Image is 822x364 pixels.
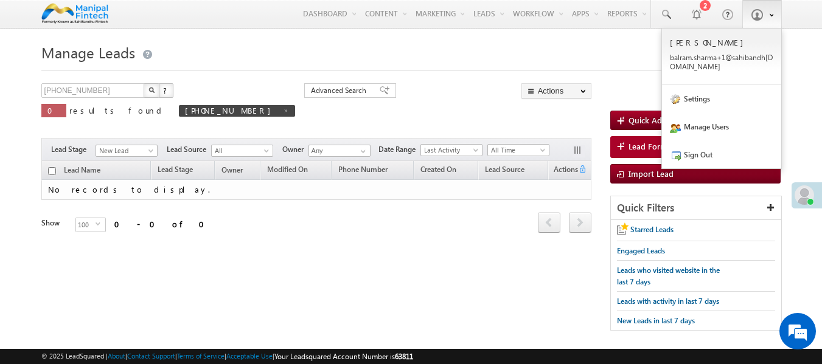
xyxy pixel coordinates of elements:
[226,352,273,360] a: Acceptable Use
[282,144,308,155] span: Owner
[354,145,369,157] a: Show All Items
[538,213,560,233] a: prev
[96,221,105,227] span: select
[549,163,578,179] span: Actions
[311,85,370,96] span: Advanced Search
[414,163,462,179] a: Created On
[611,196,782,220] div: Quick Filters
[41,180,591,200] td: No records to display.
[629,168,674,179] span: Import Lead
[48,167,56,175] input: Check all records
[261,163,314,179] a: Modified On
[670,53,773,71] p: balra m.sha rma+1 @sahi bandh [DOMAIN_NAME]
[670,37,773,47] p: [PERSON_NAME]
[617,297,719,306] span: Leads with activity in last 7 days
[630,225,674,234] span: Starred Leads
[41,43,135,62] span: Manage Leads
[148,87,155,93] img: Search
[96,145,158,157] a: New Lead
[267,165,308,174] span: Modified On
[21,64,51,80] img: d_60004797649_company_0_60004797649
[420,144,482,156] a: Last Activity
[41,351,413,362] span: © 2025 LeadSquared | | | | |
[58,163,106,179] a: Lead Name
[51,144,96,155] span: Lead Stage
[662,140,781,168] a: Sign Out
[420,165,456,174] span: Created On
[163,85,169,95] span: ?
[114,217,212,231] div: 0 - 0 of 0
[662,84,781,112] a: Settings
[487,144,549,156] a: All Time
[159,83,173,98] button: ?
[211,145,273,157] a: All
[274,352,413,361] span: Your Leadsquared Account Number is
[662,29,781,84] a: [PERSON_NAME] balram.sharma+1@sahibandh[DOMAIN_NAME]
[395,352,413,361] span: 63811
[629,115,686,125] span: Quick Add Lead
[569,213,591,233] a: next
[479,163,531,179] a: Lead Source
[421,145,479,156] span: Last Activity
[485,165,524,174] span: Lead Source
[63,64,204,80] div: Chat with us now
[332,163,394,179] a: Phone Number
[127,352,175,360] a: Contact Support
[41,3,109,24] img: Custom Logo
[488,145,546,156] span: All Time
[41,218,66,228] div: Show
[47,105,60,115] span: 0
[16,112,222,270] textarea: Type your message and hit 'Enter'
[617,316,695,325] span: New Leads in last 7 days
[76,218,96,232] span: 100
[521,83,591,98] button: Actions
[610,136,781,158] a: Lead Form
[177,352,225,360] a: Terms of Service
[200,6,229,35] div: Minimize live chat window
[629,141,667,152] span: Lead Form
[185,105,277,115] span: [PHONE_NUMBER]
[378,144,420,155] span: Date Range
[165,281,221,297] em: Start Chat
[152,163,199,179] a: Lead Stage
[617,266,720,286] span: Leads who visited website in the last 7 days
[96,145,154,156] span: New Lead
[538,212,560,233] span: prev
[167,144,211,155] span: Lead Source
[212,145,270,156] span: All
[662,112,781,140] a: Manage Users
[158,165,193,174] span: Lead Stage
[308,145,371,157] input: Type to Search
[69,105,166,115] span: results found
[338,165,388,174] span: Phone Number
[617,246,665,255] span: Engaged Leads
[569,212,591,233] span: next
[221,165,243,174] span: Owner
[108,352,125,360] a: About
